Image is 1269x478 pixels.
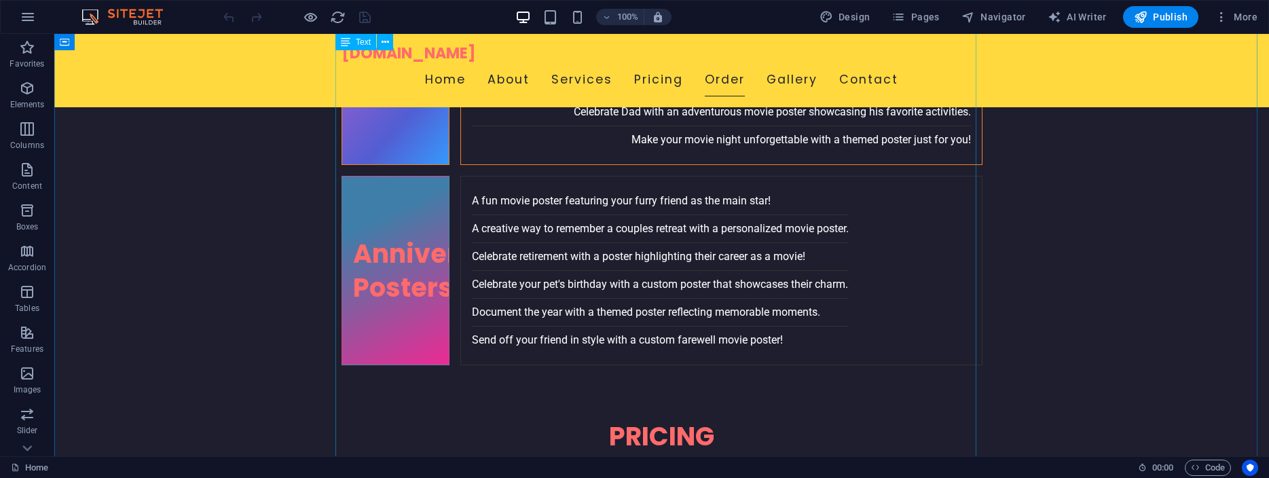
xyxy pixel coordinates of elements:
p: Tables [15,303,39,314]
h6: Session time [1138,460,1174,476]
img: Editor Logo [78,9,180,25]
h6: 100% [617,9,638,25]
p: Elements [10,99,45,110]
i: Reload page [330,10,346,25]
p: Features [11,344,43,354]
button: 100% [596,9,644,25]
p: Favorites [10,58,44,69]
button: Pages [886,6,944,28]
button: Usercentrics [1242,460,1258,476]
a: Click to cancel selection. Double-click to open Pages [11,460,48,476]
button: Code [1185,460,1231,476]
span: Design [820,10,870,24]
button: Click here to leave preview mode and continue editing [302,9,318,25]
span: Pages [891,10,939,24]
span: 00 00 [1152,460,1173,476]
p: Images [14,384,41,395]
i: On resize automatically adjust zoom level to fit chosen device. [652,11,664,23]
button: Publish [1123,6,1198,28]
p: Columns [10,140,44,151]
button: More [1209,6,1263,28]
p: Content [12,181,42,191]
span: Code [1191,460,1225,476]
button: AI Writer [1042,6,1112,28]
button: reload [329,9,346,25]
span: Publish [1134,10,1188,24]
p: Accordion [8,262,46,273]
button: Navigator [956,6,1031,28]
p: Boxes [16,221,39,232]
div: Design (Ctrl+Alt+Y) [814,6,876,28]
span: : [1162,462,1164,473]
span: Navigator [961,10,1026,24]
button: Design [814,6,876,28]
p: Slider [17,425,38,436]
span: AI Writer [1048,10,1107,24]
span: More [1215,10,1257,24]
span: Text [356,38,371,46]
a: Anniversary Posters [288,143,394,331]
